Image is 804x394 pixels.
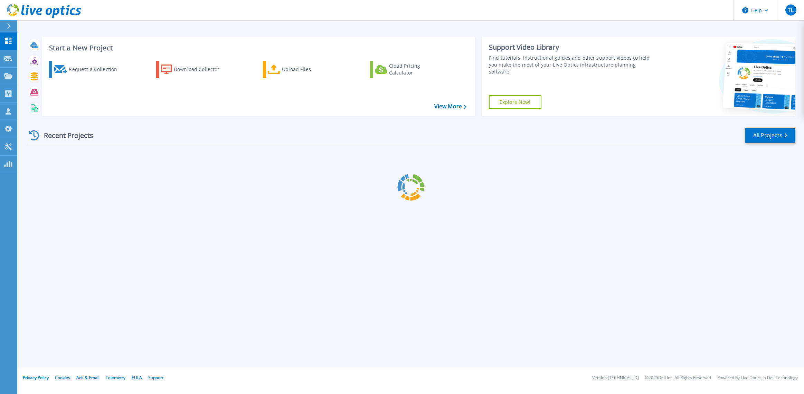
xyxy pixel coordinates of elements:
a: All Projects [745,128,795,143]
a: Upload Files [263,61,340,78]
div: Upload Files [282,62,337,76]
a: Ads & Email [76,375,100,381]
span: TL [788,7,794,13]
a: Cookies [55,375,70,381]
a: Request a Collection [49,61,126,78]
div: Support Video Library [489,43,650,52]
a: EULA [132,375,142,381]
li: Version: [TECHNICAL_ID] [592,376,639,380]
a: Privacy Policy [23,375,49,381]
a: Download Collector [156,61,233,78]
div: Download Collector [174,62,229,76]
div: Request a Collection [69,62,124,76]
li: Powered by Live Optics, a Dell Technology [717,376,798,380]
a: Explore Now! [489,95,541,109]
div: Cloud Pricing Calculator [389,62,444,76]
a: View More [434,103,466,110]
div: Find tutorials, instructional guides and other support videos to help you make the most of your L... [489,55,650,75]
li: © 2025 Dell Inc. All Rights Reserved [645,376,711,380]
a: Telemetry [106,375,125,381]
a: Cloud Pricing Calculator [370,61,447,78]
h3: Start a New Project [49,44,466,52]
div: Recent Projects [27,127,103,144]
a: Support [148,375,163,381]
